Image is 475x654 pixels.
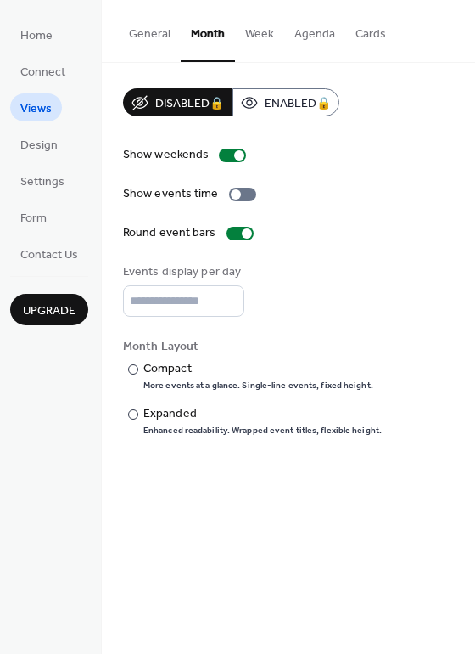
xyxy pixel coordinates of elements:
span: Settings [20,173,64,191]
a: Views [10,93,62,121]
span: Form [20,210,47,228]
div: Round event bars [123,224,216,242]
div: Month Layout [123,338,450,356]
div: Expanded [143,405,378,423]
div: Show weekends [123,146,209,164]
div: Show events time [123,185,219,203]
a: Form [10,203,57,231]
span: Design [20,137,58,155]
button: Upgrade [10,294,88,325]
a: Design [10,130,68,158]
span: Connect [20,64,65,82]
div: Events display per day [123,263,241,281]
span: Contact Us [20,246,78,264]
a: Connect [10,57,75,85]
div: More events at a glance. Single-line events, fixed height. [143,380,373,392]
div: Compact [143,360,370,378]
a: Contact Us [10,240,88,268]
span: Upgrade [23,302,75,320]
a: Settings [10,166,75,195]
a: Home [10,20,63,48]
span: Views [20,100,52,118]
span: Home [20,27,53,45]
div: Enhanced readability. Wrapped event titles, flexible height. [143,425,382,437]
